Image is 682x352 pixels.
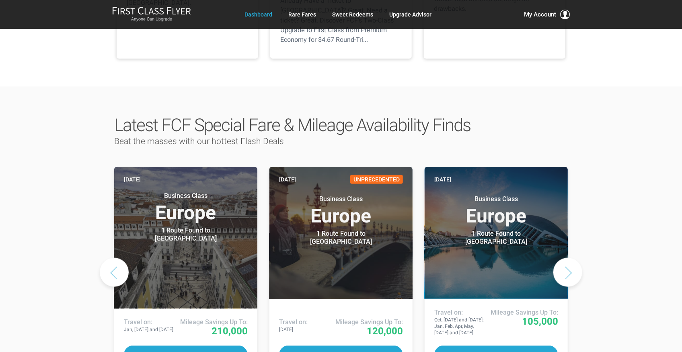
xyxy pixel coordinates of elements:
small: Business Class [136,192,236,200]
small: Business Class [446,195,546,203]
div: 1 Route Found to [GEOGRAPHIC_DATA] [291,230,391,246]
small: Anyone Can Upgrade [112,16,191,22]
time: [DATE] [124,175,141,184]
span: Beat the masses with our hottest Flash Deals [114,136,284,146]
img: First Class Flyer [112,6,191,15]
div: 1 Route Found to [GEOGRAPHIC_DATA] [136,226,236,243]
time: [DATE] [279,175,296,184]
button: My Account [524,10,570,19]
a: First Class FlyerAnyone Can Upgrade [112,6,191,23]
span: Unprecedented [350,175,403,184]
button: Previous slide [100,258,129,287]
span: My Account [524,10,556,19]
a: Sweet Redeems [332,7,373,22]
time: [DATE] [434,175,451,184]
small: Business Class [291,195,391,203]
a: Upgrade Advisor [389,7,431,22]
button: Next slide [553,258,582,287]
h3: Europe [124,192,248,222]
a: Dashboard [244,7,272,22]
span: Latest FCF Special Fare & Mileage Availability Finds [114,115,470,136]
h3: Europe [434,195,558,226]
h3: Europe [279,195,403,226]
a: Rare Fares [288,7,316,22]
div: 1 Route Found to [GEOGRAPHIC_DATA] [446,230,546,246]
